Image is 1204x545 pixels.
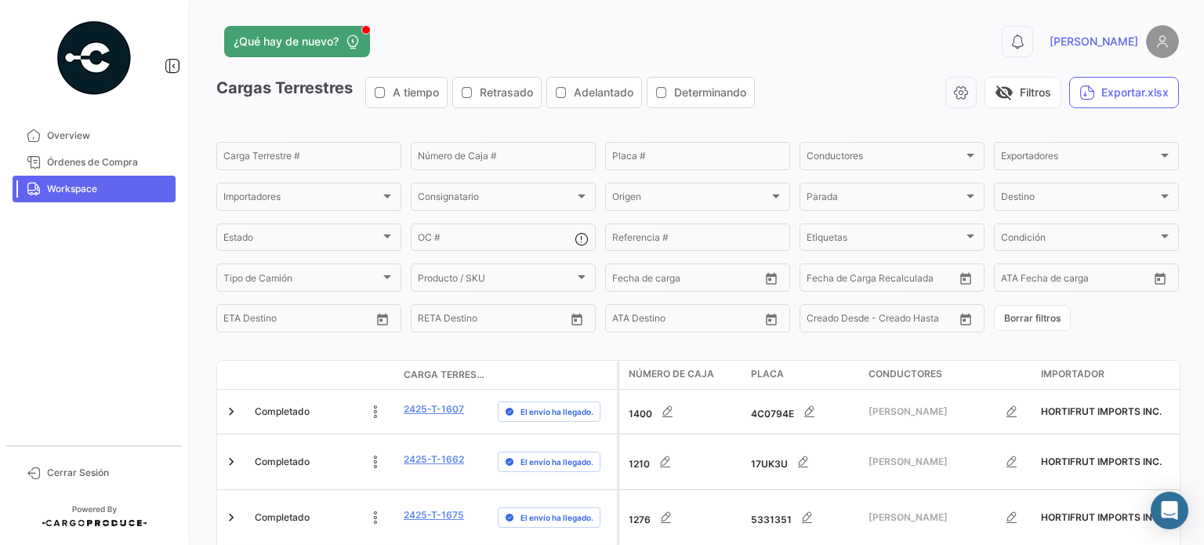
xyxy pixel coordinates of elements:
button: Borrar filtros [994,305,1071,331]
input: Desde [223,315,252,326]
button: Open calendar [1148,267,1172,290]
div: 1210 [629,446,738,478]
input: Hasta [846,274,916,285]
span: El envío ha llegado. [520,456,593,468]
span: Tipo de Camión [223,274,380,285]
button: Open calendar [760,267,783,290]
span: Completado [255,510,310,525]
span: Producto / SKU [418,274,575,285]
h3: Cargas Terrestres [216,77,760,108]
input: ATA Desde [612,315,660,326]
datatable-header-cell: Conductores [862,361,1035,389]
button: Open calendar [760,307,783,331]
a: Workspace [13,176,176,202]
span: Consignatario [418,194,575,205]
span: Completado [255,455,310,469]
button: Retrasado [453,78,541,107]
button: visibility_offFiltros [985,77,1061,108]
span: Importador [1041,367,1104,381]
span: visibility_off [995,83,1014,102]
img: placeholder-user.png [1146,25,1179,58]
input: ATA Desde [1001,274,1049,285]
span: [PERSON_NAME] [869,455,996,469]
input: Desde [612,274,640,285]
span: Completado [255,405,310,419]
input: Hasta [651,274,722,285]
span: Adelantado [574,85,633,100]
a: Expand/Collapse Row [223,404,239,420]
button: Adelantado [547,78,641,107]
button: Determinando [647,78,754,107]
span: Importadores [223,194,380,205]
span: El envío ha llegado. [520,511,593,524]
span: Overview [47,129,169,143]
span: Conductores [807,153,963,164]
a: Overview [13,122,176,149]
button: Open calendar [954,267,977,290]
span: Cerrar Sesión [47,466,169,480]
span: A tiempo [393,85,439,100]
span: Conductores [869,367,942,381]
div: 4C0794E [751,396,856,427]
button: Exportar.xlsx [1069,77,1179,108]
input: Creado Hasta [880,315,951,326]
span: Retrasado [480,85,533,100]
datatable-header-cell: Número de Caja [619,361,745,389]
span: Órdenes de Compra [47,155,169,169]
a: 2425-T-1675 [404,508,464,522]
span: HORTIFRUT IMPORTS INC. [1041,511,1162,523]
img: powered-by.png [55,19,133,97]
span: Determinando [674,85,746,100]
span: Destino [1001,194,1158,205]
span: Workspace [47,182,169,196]
input: Hasta [263,315,333,326]
button: Open calendar [371,307,394,331]
a: Órdenes de Compra [13,149,176,176]
input: ATA Hasta [671,315,742,326]
span: Etiquetas [807,234,963,245]
div: 5331351 [751,502,856,533]
div: 1400 [629,396,738,427]
div: Abrir Intercom Messenger [1151,492,1188,529]
span: [PERSON_NAME] [1050,34,1138,49]
button: ¿Qué hay de nuevo? [224,26,370,57]
span: Origen [612,194,769,205]
span: Parada [807,194,963,205]
span: ¿Qué hay de nuevo? [234,34,339,49]
button: Open calendar [565,307,589,331]
span: Número de Caja [629,367,714,381]
a: 2425-T-1607 [404,402,464,416]
input: Desde [807,274,835,285]
a: Expand/Collapse Row [223,454,239,470]
datatable-header-cell: Delay Status [491,369,617,381]
span: HORTIFRUT IMPORTS INC. [1041,405,1162,417]
input: ATA Hasta [1060,274,1130,285]
span: [PERSON_NAME] [869,405,996,419]
span: HORTIFRUT IMPORTS INC. [1041,456,1162,467]
a: 2425-T-1662 [404,452,464,467]
datatable-header-cell: Carga Terrestre # [397,362,491,388]
span: El envío ha llegado. [520,405,593,418]
span: [PERSON_NAME] [869,510,996,525]
button: A tiempo [366,78,447,107]
a: Expand/Collapse Row [223,510,239,525]
span: Estado [223,234,380,245]
div: 17UK3U [751,446,856,478]
datatable-header-cell: Importador [1035,361,1176,389]
datatable-header-cell: Placa [745,361,862,389]
span: Placa [751,367,784,381]
datatable-header-cell: Estado [248,369,397,381]
button: Open calendar [954,307,977,331]
input: Hasta [457,315,528,326]
span: Condición [1001,234,1158,245]
span: Carga Terrestre # [404,368,485,382]
span: Exportadores [1001,153,1158,164]
input: Creado Desde [807,315,869,326]
div: 1276 [629,502,738,533]
input: Desde [418,315,446,326]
